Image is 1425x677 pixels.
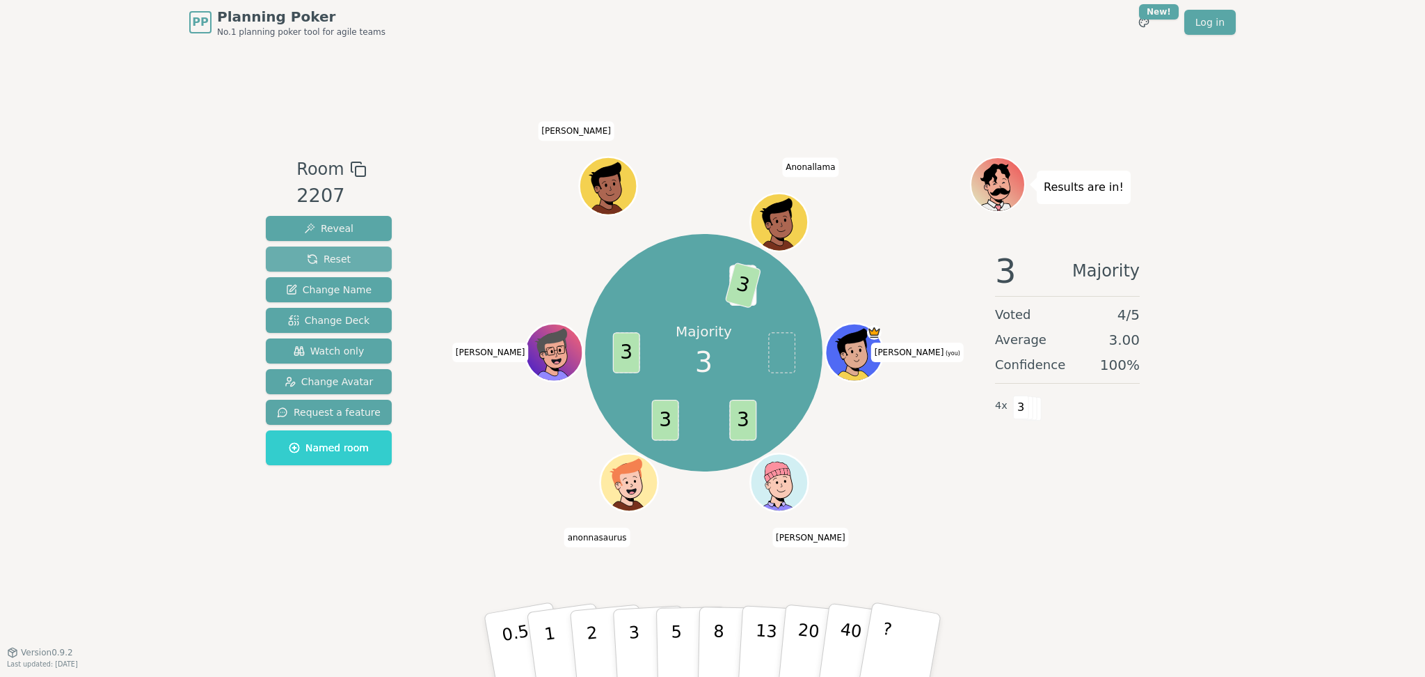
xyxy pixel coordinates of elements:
span: 3 [729,400,756,441]
a: Log in [1184,10,1236,35]
span: Named room [289,441,369,455]
p: Majority [676,322,732,341]
button: Change Avatar [266,369,392,394]
span: 3 [612,332,639,373]
button: Click to change your avatar [827,325,881,380]
button: Named room [266,430,392,465]
span: Change Name [286,283,372,297]
span: 4 / 5 [1117,305,1140,325]
span: Reveal [304,221,353,235]
span: Request a feature [277,405,381,419]
span: 4 x [995,398,1008,414]
button: Watch only [266,338,392,364]
span: Nguyen is the host [867,325,882,340]
div: 2207 [296,182,366,210]
span: Average [995,330,1046,350]
button: New! [1131,10,1156,35]
span: Version 0.9.2 [21,647,73,658]
span: Change Deck [288,313,369,327]
span: Change Avatar [285,375,374,389]
span: PP [192,14,208,31]
span: No.1 planning poker tool for agile teams [217,26,385,38]
span: Click to change your name [782,158,838,178]
span: Watch only [294,344,365,358]
div: New! [1139,4,1179,20]
span: 3.00 [1108,330,1140,350]
button: Reveal [266,216,392,241]
span: Majority [1072,254,1140,288]
span: 3 [1013,396,1029,419]
a: PPPlanning PokerNo.1 planning poker tool for agile teams [189,7,385,38]
span: Click to change your name [452,343,529,362]
span: Reset [307,252,351,266]
button: Change Deck [266,308,392,333]
span: 3 [651,400,678,441]
span: 3 [995,254,1017,288]
span: Room [296,157,344,182]
span: Planning Poker [217,7,385,26]
span: Click to change your name [564,528,630,547]
span: 3 [724,262,761,309]
span: (you) [944,350,960,357]
span: 3 [695,341,712,383]
button: Request a feature [266,400,392,425]
span: Click to change your name [538,122,614,141]
button: Reset [266,247,392,272]
button: Version0.9.2 [7,647,73,658]
span: Click to change your name [772,528,849,547]
span: Last updated: [DATE] [7,660,78,668]
button: Change Name [266,277,392,302]
span: Voted [995,305,1031,325]
span: 100 % [1100,355,1140,375]
span: Confidence [995,355,1065,375]
span: Click to change your name [871,343,964,362]
p: Results are in! [1044,178,1124,197]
